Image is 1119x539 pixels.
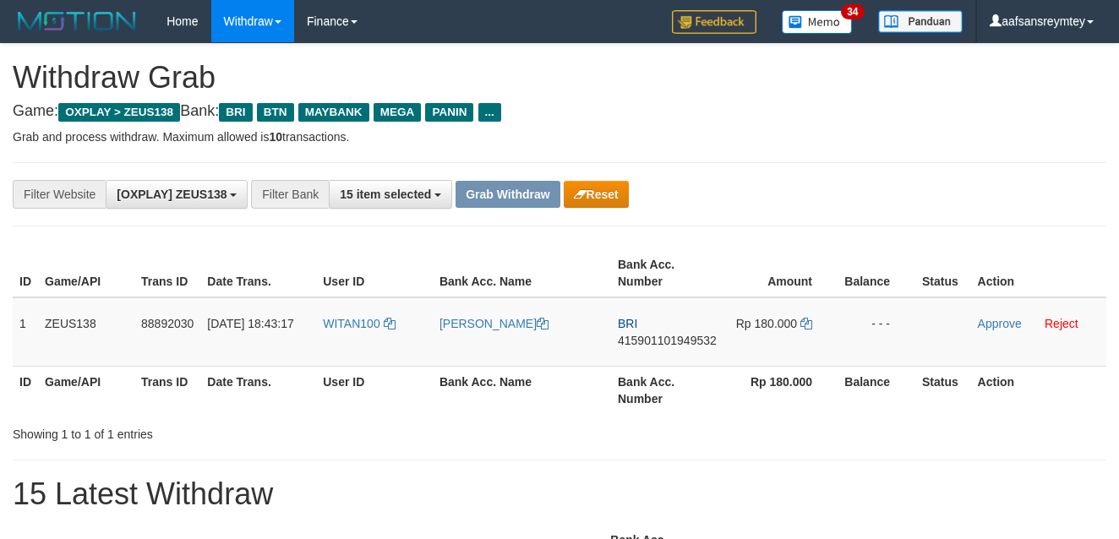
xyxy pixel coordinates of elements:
[915,366,971,414] th: Status
[564,181,629,208] button: Reset
[618,334,717,347] span: Copy 415901101949532 to clipboard
[838,297,915,367] td: - - -
[841,4,864,19] span: 34
[800,317,812,330] a: Copy 180000 to clipboard
[13,419,454,443] div: Showing 1 to 1 of 1 entries
[58,103,180,122] span: OXPLAY > ZEUS138
[971,366,1106,414] th: Action
[433,249,611,297] th: Bank Acc. Name
[106,180,248,209] button: [OXPLAY] ZEUS138
[13,297,38,367] td: 1
[200,249,316,297] th: Date Trans.
[134,366,200,414] th: Trans ID
[878,10,963,33] img: panduan.png
[1045,317,1078,330] a: Reject
[257,103,294,122] span: BTN
[618,317,637,330] span: BRI
[207,317,293,330] span: [DATE] 18:43:17
[38,249,134,297] th: Game/API
[13,8,141,34] img: MOTION_logo.png
[200,366,316,414] th: Date Trans.
[219,103,252,122] span: BRI
[439,317,549,330] a: [PERSON_NAME]
[838,366,915,414] th: Balance
[978,317,1022,330] a: Approve
[316,249,433,297] th: User ID
[13,61,1106,95] h1: Withdraw Grab
[838,249,915,297] th: Balance
[141,317,194,330] span: 88892030
[323,317,395,330] a: WITAN100
[478,103,501,122] span: ...
[374,103,422,122] span: MEGA
[329,180,452,209] button: 15 item selected
[316,366,433,414] th: User ID
[340,188,431,201] span: 15 item selected
[13,366,38,414] th: ID
[13,128,1106,145] p: Grab and process withdraw. Maximum allowed is transactions.
[13,103,1106,120] h4: Game: Bank:
[38,366,134,414] th: Game/API
[782,10,853,34] img: Button%20Memo.svg
[723,366,838,414] th: Rp 180.000
[269,130,282,144] strong: 10
[433,366,611,414] th: Bank Acc. Name
[13,180,106,209] div: Filter Website
[117,188,227,201] span: [OXPLAY] ZEUS138
[38,297,134,367] td: ZEUS138
[13,249,38,297] th: ID
[251,180,329,209] div: Filter Bank
[611,249,723,297] th: Bank Acc. Number
[611,366,723,414] th: Bank Acc. Number
[13,477,1106,511] h1: 15 Latest Withdraw
[134,249,200,297] th: Trans ID
[736,317,797,330] span: Rp 180.000
[298,103,369,122] span: MAYBANK
[915,249,971,297] th: Status
[425,103,473,122] span: PANIN
[672,10,756,34] img: Feedback.jpg
[456,181,559,208] button: Grab Withdraw
[971,249,1106,297] th: Action
[723,249,838,297] th: Amount
[323,317,379,330] span: WITAN100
